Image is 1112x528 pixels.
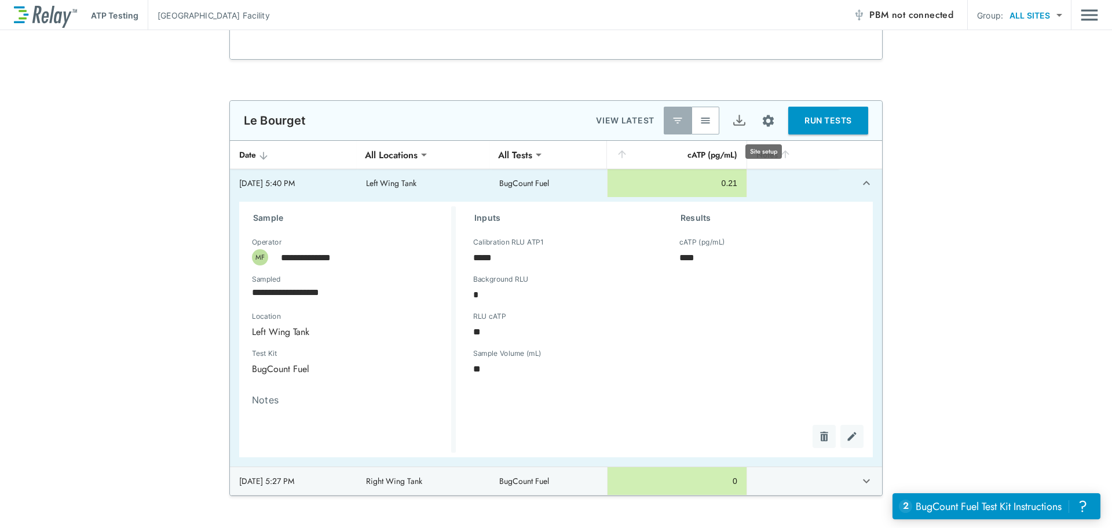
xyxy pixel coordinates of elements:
div: BugCount Fuel [244,357,361,380]
label: Test Kit [252,349,340,358]
div: 0 [617,475,737,487]
label: Background RLU [473,275,528,283]
label: cATP (pg/mL) [679,238,725,246]
img: View All [700,115,711,126]
span: PBM [869,7,953,23]
p: Group: [977,9,1003,21]
img: Delete [818,431,830,442]
div: MF [252,249,268,265]
div: All Tests [490,143,540,166]
td: Right Wing Tank [357,467,491,495]
td: BugCount Fuel [490,169,607,197]
td: BugCount Fuel [490,467,607,495]
h3: Results [681,211,859,225]
span: not connected [892,8,953,21]
button: Site setup [753,105,784,136]
label: Location [252,312,399,321]
div: [DATE] 5:27 PM [239,475,348,487]
iframe: Resource center [892,493,1100,519]
p: [GEOGRAPHIC_DATA] Facility [158,9,269,21]
h3: Sample [253,211,451,225]
div: All Locations [357,143,426,166]
label: Operator [252,238,281,246]
button: Main menu [1081,4,1098,26]
img: Edit test [846,431,858,442]
img: Drawer Icon [1081,4,1098,26]
div: Notes [756,148,829,162]
div: 0.21 [617,177,737,189]
label: Sampled [252,275,281,283]
h3: Inputs [474,211,653,225]
p: Le Bourget [244,114,306,128]
label: RLU cATP [473,312,506,321]
button: RUN TESTS [788,107,868,134]
td: Left Wing Tank [357,169,491,197]
div: [DATE] 5:40 PM [239,177,348,189]
img: Export Icon [732,114,747,128]
img: Settings Icon [761,114,776,128]
button: Export [725,107,753,134]
button: Edit test [840,425,864,448]
button: PBM not connected [848,3,958,27]
button: Delete [813,425,836,448]
img: Latest [672,115,683,126]
div: Site setup [745,144,782,159]
label: Calibration RLU ATP1 [473,238,543,246]
button: expand row [857,173,876,193]
label: Sample Volume (mL) [473,349,542,358]
img: LuminUltra Relay [14,3,77,28]
table: sticky table [230,141,882,496]
p: ATP Testing [91,9,138,21]
input: Choose date, selected date is Jul 27, 2025 [244,281,431,304]
img: Offline Icon [853,9,865,21]
p: VIEW LATEST [596,114,654,128]
div: Left Wing Tank [244,320,440,343]
button: expand row [857,471,876,491]
div: cATP (pg/mL) [616,148,737,162]
th: Date [230,141,357,169]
